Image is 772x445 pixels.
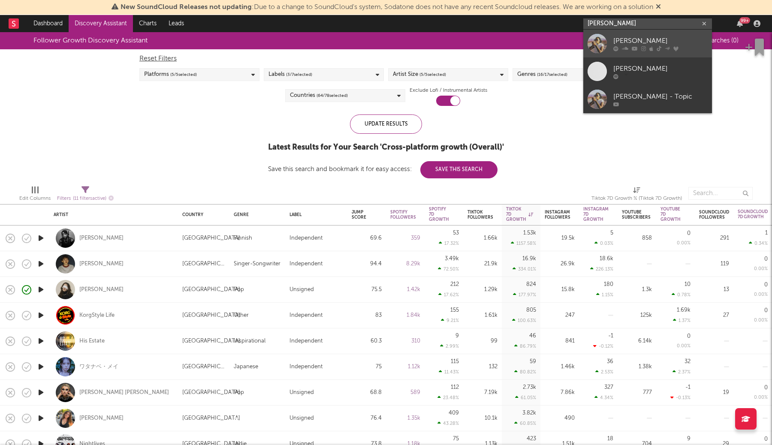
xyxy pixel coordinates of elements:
div: 155 [450,307,459,313]
div: Other [234,310,249,321]
div: Soundcloud Followers [699,210,729,220]
div: 83 [352,310,382,321]
div: 75.5 [352,285,382,295]
div: 1.46k [545,362,575,372]
div: 43.28 % [437,421,459,426]
div: Unsigned [289,413,314,424]
div: Tiktok 7D Growth % (Tiktok 7D Growth) [591,183,682,207]
a: [PERSON_NAME] [79,415,124,422]
div: 18.6k [600,256,613,262]
div: 132 [467,362,498,372]
input: Search... [688,187,753,200]
div: Jump Score [352,210,369,220]
div: 0 [764,436,768,442]
a: [PERSON_NAME] [79,286,124,294]
div: 9 [455,333,459,339]
div: Unsigned [289,388,314,398]
div: Edit Columns [19,183,51,207]
div: 17.62 % [438,292,459,298]
div: 1.42k [390,285,420,295]
div: 72.50 % [438,266,459,272]
div: 824 [526,282,536,287]
div: 94.4 [352,259,382,269]
div: Pop [234,388,244,398]
div: 1.15 % [596,292,613,298]
div: 2.73k [523,385,536,390]
span: Saved Searches [687,38,739,44]
div: 69.6 [352,233,382,244]
div: [GEOGRAPHIC_DATA] [182,388,240,398]
div: 0 [764,282,768,288]
a: Discovery Assistant [69,15,133,32]
div: 1.35k [390,413,420,424]
div: Save this search and bookmark it for easy access: [268,166,498,172]
div: Latest Results for Your Search ' Cross-platform growth (Overall) ' [268,142,504,153]
div: 2.53 % [595,369,613,375]
div: 180 [604,282,613,287]
button: 99+ [737,20,743,27]
div: 3.82k [522,410,536,416]
div: 3.49k [445,256,459,262]
div: 0 [764,308,768,313]
div: 291 [699,233,729,244]
span: ( 11 filters active) [73,196,106,201]
a: [PERSON_NAME] [583,30,712,57]
div: [PERSON_NAME] [613,36,708,46]
div: 46 [529,333,536,339]
div: 327 [604,385,613,390]
div: 2.99 % [440,343,459,349]
span: : Due to a change to SoundCloud's system, Sodatone does not have any recent Soundcloud releases. ... [121,4,653,11]
div: [GEOGRAPHIC_DATA] [182,259,225,269]
div: 19 [699,388,729,398]
div: Singer-Songwriter [234,259,280,269]
div: [GEOGRAPHIC_DATA] [182,310,240,321]
div: 23.48 % [437,395,459,400]
div: 119 [699,259,729,269]
div: Filters [57,193,114,204]
div: 1.61k [467,310,498,321]
a: [PERSON_NAME] [583,57,712,85]
div: 18 [607,436,613,442]
div: 1.66k [467,233,498,244]
div: 0.34 % [749,241,768,246]
div: 0.03 % [594,241,613,246]
div: 1157.58 % [511,241,536,246]
span: Dismiss [656,4,661,11]
div: YouTube 7D Growth [660,207,681,222]
div: 7.86k [545,388,575,398]
div: 6.14k [622,336,652,346]
div: 777 [622,388,652,398]
div: 359 [390,233,420,244]
div: 61.05 % [515,395,536,400]
div: 1.12k [390,362,420,372]
a: Dashboard [27,15,69,32]
div: -1 [685,385,691,390]
input: Search for artists [583,18,712,29]
div: 226.13 % [590,266,613,272]
div: 112 [451,385,459,390]
div: Genres [517,69,567,80]
div: 27 [699,310,729,321]
div: 0.00 % [754,318,768,323]
div: 247 [545,310,575,321]
div: 60.3 [352,336,382,346]
div: 9.21 % [441,318,459,323]
div: 100.63 % [512,318,536,323]
div: 1.3k [622,285,652,295]
div: 53 [453,230,459,236]
div: 1.69k [677,307,691,313]
a: KorgStyle Life [79,312,115,319]
div: 1.29k [467,285,498,295]
div: 0 [687,231,691,236]
div: 75 [453,436,459,442]
div: 1 [765,230,768,236]
div: 76.4 [352,413,382,424]
div: [PERSON_NAME] [79,260,124,268]
span: New SoundCloud Releases not updating [121,4,252,11]
span: ( 16 / 17 selected) [537,69,567,80]
div: Countries [290,90,348,101]
div: [GEOGRAPHIC_DATA] [182,336,240,346]
div: Edit Columns [19,193,51,204]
